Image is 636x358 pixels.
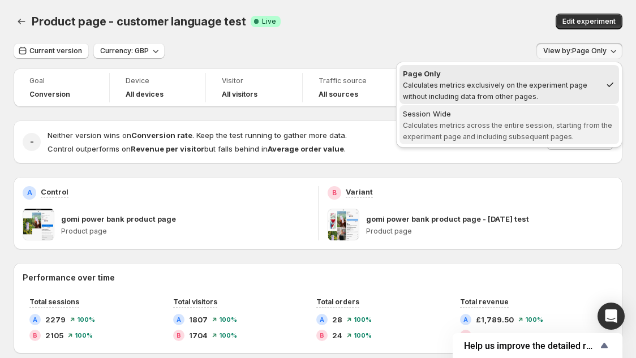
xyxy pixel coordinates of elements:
button: Edit experiment [556,14,622,29]
span: Neither version wins on . Keep the test running to gather more data. [48,131,347,140]
p: Control [41,186,68,197]
h2: A [177,316,181,323]
span: 1807 [189,314,208,325]
span: Calculates metrics across the entire session, starting from the experiment page and including sub... [403,121,612,141]
span: 24 [332,330,342,341]
span: Help us improve the detailed report for A/B campaigns [464,340,598,351]
p: gomi power bank product page [61,213,176,225]
p: Product page [61,227,309,236]
h2: B [33,332,37,339]
span: View by: Page Only [543,46,607,55]
h2: A [33,316,37,323]
span: Edit experiment [562,17,616,26]
button: View by:Page Only [536,43,622,59]
div: Session Wide [403,108,616,119]
span: Visitor [222,76,286,85]
h4: All sources [319,90,358,99]
span: £1,677.09 [476,330,513,341]
span: 100 % [525,316,543,323]
span: Total sessions [29,297,79,306]
h4: All visitors [222,90,257,99]
span: 100 % [525,332,543,339]
strong: Revenue per visitor [131,144,204,153]
span: Currency: GBP [100,46,149,55]
span: Current version [29,46,82,55]
span: 100 % [77,316,95,323]
strong: Conversion rate [131,131,192,140]
img: gomi power bank product page [23,209,54,240]
a: DeviceAll devices [126,75,190,100]
h2: B [463,332,468,339]
span: £1,789.50 [476,314,514,325]
img: gomi power bank product page - July 2025 test [328,209,359,240]
span: Control outperforms on but falls behind in . [48,144,346,153]
h2: Performance over time [23,272,613,283]
h2: B [320,332,324,339]
a: GoalConversion [29,75,93,100]
span: 100 % [75,332,93,339]
span: Calculates metrics exclusively on the experiment page without including data from other pages. [403,81,587,101]
h2: A [27,188,32,197]
p: gomi power bank product page - [DATE] test [366,213,529,225]
a: VisitorAll visitors [222,75,286,100]
span: 100 % [219,316,237,323]
div: Page Only [403,68,601,79]
h2: A [463,316,468,323]
h2: A [320,316,324,323]
strong: Average order value [268,144,344,153]
p: Product page [366,227,614,236]
span: 1704 [189,330,208,341]
div: Open Intercom Messenger [598,303,625,330]
p: Variant [346,186,373,197]
span: 2279 [45,314,66,325]
button: Show survey - Help us improve the detailed report for A/B campaigns [464,339,611,352]
span: 100 % [354,316,372,323]
a: Traffic sourceAll sources [319,75,383,100]
span: Total visitors [173,297,217,306]
span: Conversion [29,90,70,99]
h2: B [332,188,337,197]
span: Total orders [316,297,359,306]
h4: All devices [126,90,164,99]
button: Back [14,14,29,29]
button: Current version [14,43,89,59]
span: 100 % [354,332,372,339]
span: 100 % [219,332,237,339]
span: Device [126,76,190,85]
span: Product page - customer language test [32,15,246,28]
h2: - [30,136,34,148]
span: Live [262,17,276,26]
span: Total revenue [460,297,509,306]
span: 2105 [45,330,63,341]
span: 28 [332,314,342,325]
span: Traffic source [319,76,383,85]
h2: B [177,332,181,339]
button: Currency: GBP [93,43,165,59]
span: Goal [29,76,93,85]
